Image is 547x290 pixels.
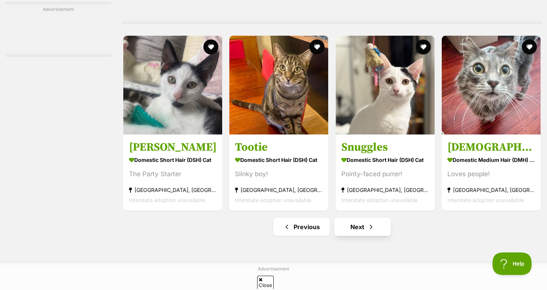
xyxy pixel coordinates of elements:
a: Previous page [273,218,330,236]
div: Loves people! [447,169,535,179]
div: Advertisement [6,2,111,57]
img: Snuggles - Domestic Short Hair (DSH) Cat [336,36,435,134]
h3: [PERSON_NAME] [129,140,217,154]
strong: Domestic Short Hair (DSH) Cat [235,154,323,165]
span: Interstate adoption unavailable [129,196,205,203]
h3: Snuggles [341,140,429,154]
button: favourite [310,39,325,54]
iframe: Help Scout Beacon - Open [492,252,532,275]
img: Tootie - Domestic Short Hair (DSH) Cat [229,36,328,134]
a: Snuggles Domestic Short Hair (DSH) Cat Pointy-faced purrer! [GEOGRAPHIC_DATA], [GEOGRAPHIC_DATA] ... [336,134,435,210]
span: Close [257,276,274,289]
h3: Tootie [235,140,323,154]
div: Pointy-faced purrer! [341,169,429,179]
button: favourite [203,39,218,54]
a: [DEMOGRAPHIC_DATA] Domestic Medium Hair (DMH) Cat Loves people! [GEOGRAPHIC_DATA], [GEOGRAPHIC_DA... [442,134,541,210]
button: favourite [522,39,537,54]
img: Zeb Sanderson - Domestic Short Hair (DSH) Cat [123,36,222,134]
strong: [GEOGRAPHIC_DATA], [GEOGRAPHIC_DATA] [341,184,429,195]
span: Interstate adoption unavailable [447,196,524,203]
a: Tootie Domestic Short Hair (DSH) Cat Slinky boy! [GEOGRAPHIC_DATA], [GEOGRAPHIC_DATA] Interstate ... [229,134,328,210]
button: favourite [416,39,431,54]
span: Interstate adoption unavailable [235,196,311,203]
a: Next page [334,218,391,236]
strong: [GEOGRAPHIC_DATA], [GEOGRAPHIC_DATA] [447,184,535,195]
span: Interstate adoption unavailable [341,196,418,203]
strong: [GEOGRAPHIC_DATA], [GEOGRAPHIC_DATA] [129,184,217,195]
a: [PERSON_NAME] Domestic Short Hair (DSH) Cat The Party Starter [GEOGRAPHIC_DATA], [GEOGRAPHIC_DATA... [123,134,222,210]
nav: Pagination [123,218,541,236]
strong: [GEOGRAPHIC_DATA], [GEOGRAPHIC_DATA] [235,184,323,195]
strong: Domestic Short Hair (DSH) Cat [341,154,429,165]
strong: Domestic Short Hair (DSH) Cat [129,154,217,165]
h3: [DEMOGRAPHIC_DATA] [447,140,535,154]
div: Slinky boy! [235,169,323,179]
strong: Domestic Medium Hair (DMH) Cat [447,154,535,165]
div: The Party Starter [129,169,217,179]
img: Zeus - Domestic Medium Hair (DMH) Cat [442,36,541,134]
